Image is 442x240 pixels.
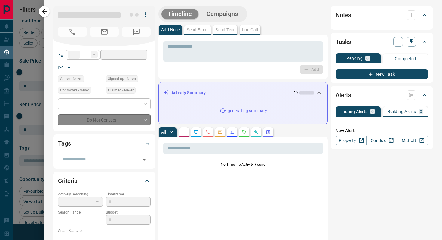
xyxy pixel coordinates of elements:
[336,90,351,100] h2: Alerts
[58,210,103,215] p: Search Range:
[58,215,103,225] p: -- - --
[420,109,422,114] p: 0
[122,27,151,37] span: No Number
[58,192,103,197] p: Actively Searching:
[336,69,428,79] button: New Task
[336,128,428,134] p: New Alert:
[68,65,70,70] a: --
[58,114,151,125] div: Do Not Contact
[346,56,363,60] p: Pending
[140,155,149,164] button: Open
[397,136,428,145] a: Mr.Loft
[163,162,323,167] p: No Timeline Activity Found
[161,130,166,134] p: All
[206,130,210,134] svg: Calls
[242,130,247,134] svg: Requests
[106,192,151,197] p: Timeframe:
[182,130,186,134] svg: Notes
[388,109,416,114] p: Building Alerts
[161,28,180,32] p: Add Note
[161,9,198,19] button: Timeline
[336,37,351,47] h2: Tasks
[218,130,223,134] svg: Emails
[230,130,235,134] svg: Listing Alerts
[254,130,259,134] svg: Opportunities
[58,174,151,188] div: Criteria
[108,76,136,82] span: Signed up - Never
[58,228,151,233] p: Areas Searched:
[366,56,369,60] p: 0
[60,87,89,93] span: Contacted - Never
[58,27,87,37] span: No Number
[336,136,367,145] a: Property
[371,109,374,114] p: 0
[194,130,198,134] svg: Lead Browsing Activity
[90,27,119,37] span: No Email
[58,176,78,186] h2: Criteria
[336,35,428,49] div: Tasks
[164,87,323,98] div: Activity Summary
[171,90,206,96] p: Activity Summary
[266,130,271,134] svg: Agent Actions
[336,10,351,20] h2: Notes
[108,87,134,93] span: Claimed - Never
[336,88,428,102] div: Alerts
[60,76,82,82] span: Active - Never
[228,108,267,114] p: generating summary
[395,57,416,61] p: Completed
[58,136,151,151] div: Tags
[336,8,428,22] div: Notes
[366,136,397,145] a: Condos
[201,9,244,19] button: Campaigns
[106,210,151,215] p: Budget:
[58,139,71,148] h2: Tags
[342,109,368,114] p: Listing Alerts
